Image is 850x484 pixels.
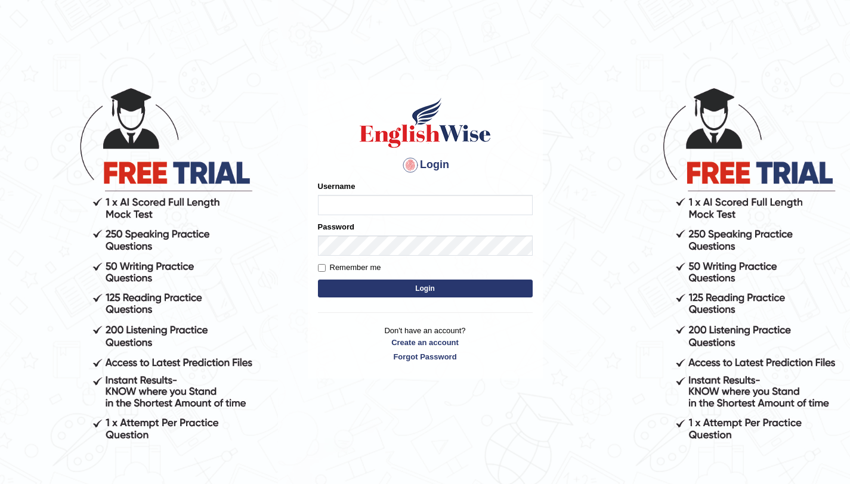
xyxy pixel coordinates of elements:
button: Login [318,280,533,297]
a: Forgot Password [318,351,533,362]
label: Remember me [318,262,381,274]
label: Username [318,181,356,192]
img: Logo of English Wise sign in for intelligent practice with AI [357,96,493,150]
a: Create an account [318,337,533,348]
input: Remember me [318,264,326,272]
label: Password [318,221,354,232]
p: Don't have an account? [318,325,533,362]
h4: Login [318,156,533,175]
